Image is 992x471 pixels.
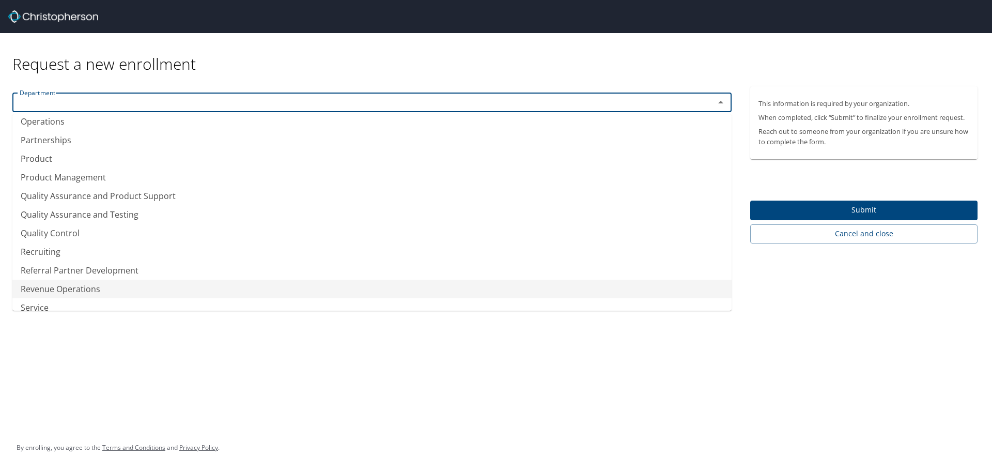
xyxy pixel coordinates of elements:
[17,435,220,461] div: By enrolling, you agree to the and .
[12,33,986,74] div: Request a new enrollment
[12,205,732,224] li: Quality Assurance and Testing
[12,131,732,149] li: Partnerships
[102,443,165,452] a: Terms and Conditions
[12,280,732,298] li: Revenue Operations
[758,99,969,109] p: This information is required by your organization.
[12,149,732,168] li: Product
[714,95,728,110] button: Close
[750,201,978,221] button: Submit
[12,261,732,280] li: Referral Partner Development
[12,224,732,242] li: Quality Control
[12,187,732,205] li: Quality Assurance and Product Support
[758,227,969,240] span: Cancel and close
[179,443,218,452] a: Privacy Policy
[12,242,732,261] li: Recruiting
[750,224,978,244] button: Cancel and close
[12,298,732,317] li: Service
[758,127,969,146] p: Reach out to someone from your organization if you are unsure how to complete the form.
[758,204,969,217] span: Submit
[12,112,732,131] li: Operations
[12,168,732,187] li: Product Management
[758,113,969,123] p: When completed, click “Submit” to finalize your enrollment request.
[8,10,98,23] img: cbt logo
